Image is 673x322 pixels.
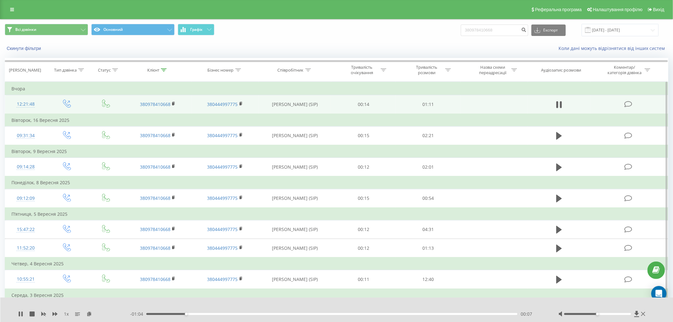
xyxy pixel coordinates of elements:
td: 00:14 [331,95,396,114]
td: 02:01 [396,158,461,177]
button: Скинути фільтри [5,45,44,51]
td: 00:12 [331,158,396,177]
a: 380444997775 [207,226,238,232]
button: Експорт [531,24,566,36]
div: Accessibility label [185,313,188,315]
a: 380444997775 [207,276,238,282]
a: 380444997775 [207,245,238,251]
div: Назва схеми переадресації [476,65,510,75]
div: Open Intercom Messenger [651,286,667,301]
td: 01:13 [396,239,461,258]
a: Коли дані можуть відрізнятися вiд інших систем [559,45,668,51]
div: 09:31:34 [11,129,40,142]
div: 12:21:48 [11,98,40,110]
button: Графік [178,24,214,35]
div: Accessibility label [596,313,599,315]
td: [PERSON_NAME] (SIP) [259,95,331,114]
td: 00:15 [331,189,396,208]
a: 380444997775 [207,195,238,201]
td: Четвер, 4 Вересня 2025 [5,257,668,270]
span: 1 x [64,311,69,317]
span: Всі дзвінки [15,27,36,32]
span: - 01:04 [130,311,146,317]
div: Аудіозапис розмови [541,67,581,73]
a: 380978410668 [140,226,170,232]
td: Понеділок, 8 Вересня 2025 [5,176,668,189]
td: 00:15 [331,126,396,145]
span: Графік [190,27,203,32]
div: 15:47:22 [11,223,40,236]
div: Статус [98,67,111,73]
div: Бізнес номер [208,67,234,73]
span: 00:07 [521,311,532,317]
td: 01:11 [396,95,461,114]
div: Співробітник [278,67,304,73]
div: Коментар/категорія дзвінка [606,65,643,75]
td: [PERSON_NAME] (SIP) [259,189,331,208]
td: 12:40 [396,270,461,289]
td: Середа, 3 Вересня 2025 [5,289,668,302]
div: 09:14:28 [11,161,40,173]
td: Вчора [5,82,668,95]
td: [PERSON_NAME] (SIP) [259,239,331,258]
td: 00:54 [396,189,461,208]
td: [PERSON_NAME] (SIP) [259,270,331,289]
a: 380978410668 [140,245,170,251]
td: [PERSON_NAME] (SIP) [259,126,331,145]
div: Тип дзвінка [54,67,77,73]
span: Вихід [653,7,664,12]
div: [PERSON_NAME] [9,67,41,73]
a: 380444997775 [207,132,238,138]
span: Реферальна програма [535,7,582,12]
div: 11:52:20 [11,242,40,254]
td: 04:31 [396,220,461,239]
div: Тривалість розмови [410,65,444,75]
td: 00:11 [331,270,396,289]
a: 380444997775 [207,164,238,170]
input: Пошук за номером [461,24,528,36]
button: Основний [91,24,175,35]
div: Тривалість очікування [345,65,379,75]
div: 09:12:09 [11,192,40,205]
a: 380978410668 [140,276,170,282]
td: [PERSON_NAME] (SIP) [259,158,331,177]
a: 380978410668 [140,164,170,170]
td: 00:12 [331,220,396,239]
td: 00:12 [331,239,396,258]
td: Вівторок, 16 Вересня 2025 [5,114,668,127]
td: П’ятниця, 5 Вересня 2025 [5,208,668,220]
a: 380978410668 [140,132,170,138]
td: [PERSON_NAME] (SIP) [259,220,331,239]
a: 380444997775 [207,101,238,107]
a: 380978410668 [140,195,170,201]
div: Клієнт [147,67,159,73]
td: 02:21 [396,126,461,145]
div: 10:55:21 [11,273,40,285]
button: Всі дзвінки [5,24,88,35]
td: Вівторок, 9 Вересня 2025 [5,145,668,158]
span: Налаштування профілю [593,7,642,12]
a: 380978410668 [140,101,170,107]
